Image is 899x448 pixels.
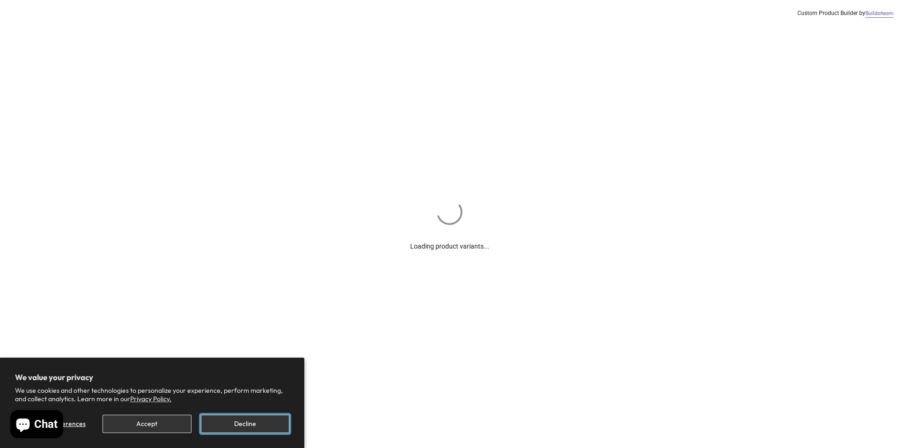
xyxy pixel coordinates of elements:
[15,386,289,403] p: We use cookies and other technologies to personalize your experience, perform marketing, and coll...
[797,9,893,17] div: Custom Product Builder by
[7,410,66,441] inbox-online-store-chat: Shopify online store chat
[410,227,489,251] div: Loading product variants...
[865,9,893,17] a: Buildateam
[130,395,171,403] a: Privacy Policy.
[15,373,289,382] h2: We value your privacy
[103,415,191,433] button: Accept
[201,415,289,433] button: Decline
